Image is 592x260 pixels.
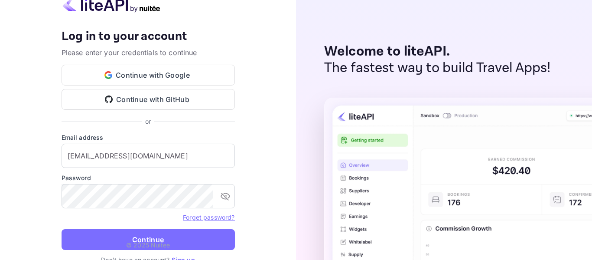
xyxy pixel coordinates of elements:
[62,47,235,58] p: Please enter your credentials to continue
[62,144,235,168] input: Enter your email address
[217,188,234,205] button: toggle password visibility
[62,229,235,250] button: Continue
[62,89,235,110] button: Continue with GitHub
[183,213,234,221] a: Forget password?
[126,240,170,250] p: © 2025 Nuitee
[62,173,235,182] label: Password
[145,117,151,126] p: or
[62,65,235,86] button: Continue with Google
[324,60,551,76] p: The fastest way to build Travel Apps!
[62,29,235,44] h4: Log in to your account
[62,133,235,142] label: Email address
[183,214,234,221] a: Forget password?
[324,43,551,60] p: Welcome to liteAPI.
